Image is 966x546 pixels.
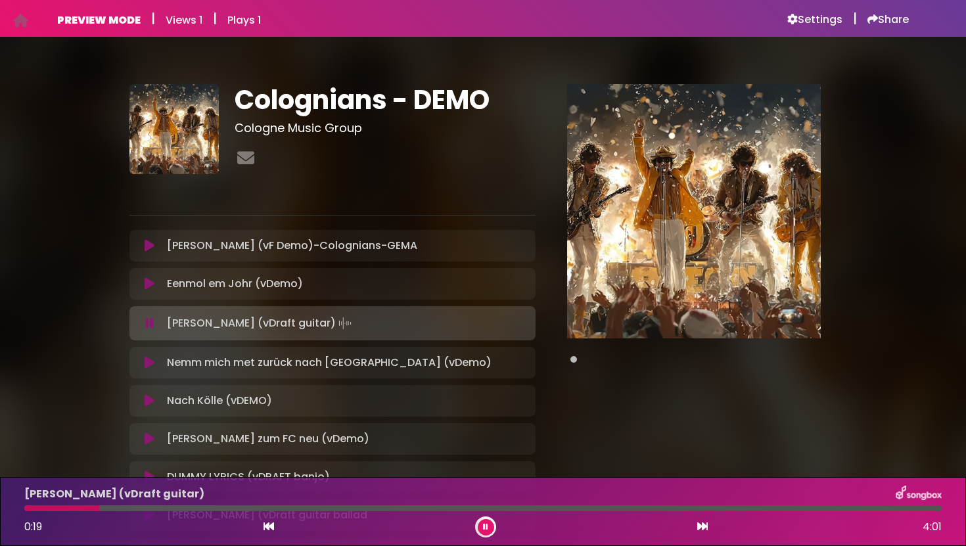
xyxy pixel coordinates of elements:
h6: PREVIEW MODE [57,14,141,26]
p: [PERSON_NAME] zum FC neu (vDemo) [167,431,369,447]
p: Eenmol em Johr (vDemo) [167,276,303,292]
h3: Cologne Music Group [235,121,535,135]
p: Nemm mich met zurück nach [GEOGRAPHIC_DATA] (vDemo) [167,355,492,371]
img: waveform4.gif [336,314,354,332]
h6: Plays 1 [227,14,261,26]
h5: | [151,11,155,26]
img: songbox-logo-white.png [896,486,942,503]
img: 7CvscnJpT4ZgYQDj5s5A [129,84,219,173]
h5: | [853,11,857,26]
a: Share [867,13,909,26]
a: Settings [787,13,842,26]
p: [PERSON_NAME] (vF Demo)-Colognians-GEMA [167,238,417,254]
img: Main Media [567,84,821,338]
h6: Views 1 [166,14,202,26]
p: [PERSON_NAME] (vDraft guitar) [167,314,354,332]
p: [PERSON_NAME] (vDraft guitar) [24,486,204,502]
p: DUMMY LYRICS (vDRAFT banjo) [167,469,330,485]
span: 4:01 [923,519,942,535]
span: 0:19 [24,519,42,534]
p: Nach Kölle (vDEMO) [167,393,272,409]
h1: Colognians - DEMO [235,84,535,116]
h5: | [213,11,217,26]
